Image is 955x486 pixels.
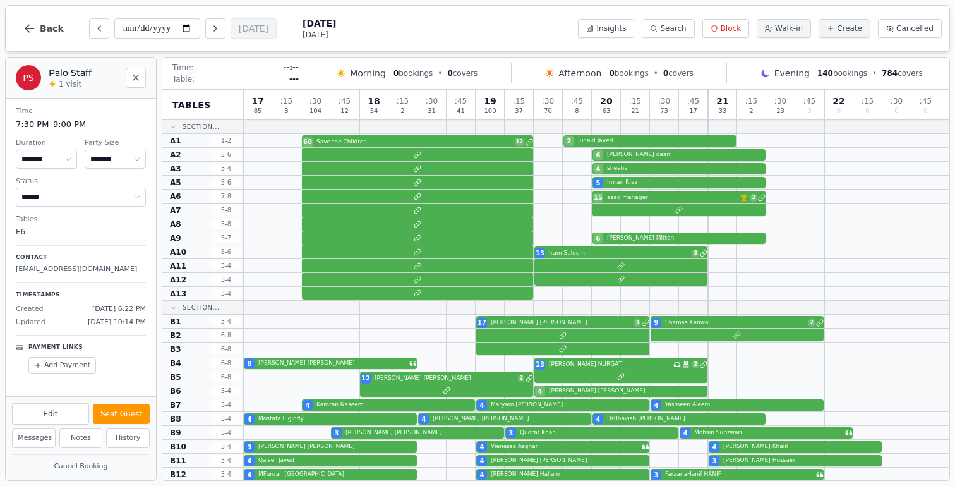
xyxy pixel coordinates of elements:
span: 4 [422,415,426,424]
span: covers [447,68,477,78]
span: Walk-in [775,23,803,33]
span: 33 [719,108,727,114]
span: [DATE] 6:22 PM [92,304,146,315]
span: 0 [609,69,614,78]
span: 2 [400,108,404,114]
span: bookings [817,68,867,78]
svg: Customer message [642,443,649,451]
span: Tables [172,99,211,111]
span: 100 [484,108,496,114]
button: Search [642,19,694,38]
button: Cancel Booking [12,459,150,475]
span: : 45 [339,97,351,105]
span: Iram Saleem [549,249,690,258]
span: A12 [170,275,186,285]
span: 3 [692,250,699,257]
span: : 30 [542,97,554,105]
span: : 30 [891,97,903,105]
span: Qaiser Javed [258,456,417,465]
span: Kamran Naseem [316,401,475,410]
span: Afternoon [558,67,601,80]
span: 2 [808,319,815,327]
span: bookings [393,68,433,78]
span: 3 - 4 [211,470,241,479]
button: Previous day [89,18,109,39]
span: : 30 [658,97,670,105]
span: B2 [170,331,181,341]
span: --- [289,74,299,84]
span: 4 [683,428,688,438]
span: 63 [603,108,611,114]
span: : 15 [397,97,409,105]
button: Insights [578,19,634,38]
dt: Party Size [85,138,146,149]
button: Back [13,13,74,44]
span: [PERSON_NAME] [PERSON_NAME] [433,415,591,423]
span: 21 [716,97,728,106]
span: 5 - 6 [211,150,241,159]
span: A9 [170,233,181,243]
span: 17 [689,108,697,114]
span: • [654,68,658,78]
span: : 15 [862,97,874,105]
span: 3 [509,428,514,438]
span: 2 [750,194,757,202]
button: Seat Guest [93,404,150,424]
span: Maryam [PERSON_NAME] [491,401,649,410]
span: 4 [712,442,717,452]
span: 0 [447,69,452,78]
span: 2 [567,137,572,146]
span: [PERSON_NAME] NURGAT [549,360,671,369]
span: 0 [663,69,668,78]
h2: Palo Staff [49,66,118,79]
button: Messages [12,428,56,448]
span: Save the Children [316,138,512,147]
span: A6 [170,191,181,202]
span: --:-- [283,63,299,73]
span: 9 [654,318,659,327]
span: A7 [170,205,181,216]
span: 6 - 8 [211,344,241,354]
span: [PERSON_NAME] Hallam [491,470,649,479]
span: 3 - 4 [211,164,241,173]
span: A10 [170,247,186,257]
button: Notes [59,428,103,448]
span: Time: [172,63,193,73]
span: 5 - 6 [211,178,241,187]
span: 4 [306,401,310,410]
p: Timestamps [16,291,146,300]
span: 104 [309,108,321,114]
span: 18 [368,97,380,106]
span: 6 - 8 [211,372,241,382]
span: 41 [457,108,465,114]
span: : 15 [629,97,641,105]
span: 3 - 4 [211,386,241,396]
span: B1 [170,317,181,327]
span: [PERSON_NAME] Hussain [723,456,882,465]
button: Next day [205,18,225,39]
span: : 45 [920,97,932,105]
span: : 15 [513,97,525,105]
p: [EMAIL_ADDRESS][DOMAIN_NAME] [16,264,146,275]
span: Evening [774,67,810,80]
span: 12 [361,374,370,383]
span: 4 [480,442,484,452]
span: 20 [600,97,612,106]
span: 8 [575,108,579,114]
span: Qudrat Khan [520,428,678,437]
span: 19 [484,97,496,106]
span: 4 [248,456,252,466]
span: B9 [170,428,181,438]
span: 2 [692,361,699,368]
span: Yasmeen Aleem [665,401,824,410]
span: : 45 [803,97,815,105]
span: : 30 [774,97,786,105]
svg: Customer message [409,360,417,367]
p: Payment Links [28,343,83,352]
span: : 45 [687,97,699,105]
span: [PERSON_NAME] [PERSON_NAME] [491,319,632,327]
svg: Customer message [816,471,824,478]
span: 784 [882,69,898,78]
span: Cancelled [896,23,934,33]
span: Create [837,23,862,33]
